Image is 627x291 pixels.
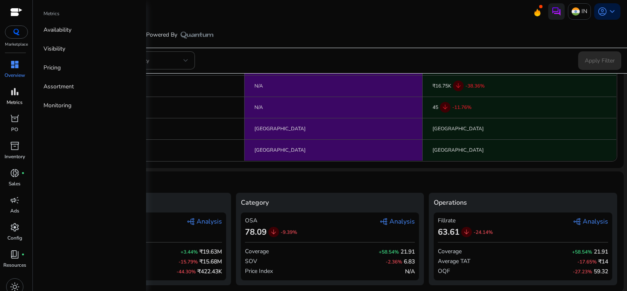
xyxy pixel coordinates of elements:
span: 21.91 [594,248,608,256]
p: Visibility [43,44,65,53]
span: -15.79% [178,259,198,265]
span: Analysis [380,217,415,226]
span: graph_2 [187,217,195,226]
p: Availability [43,25,71,34]
span: Average TAT [438,257,470,266]
span: Analysis [187,217,222,226]
span: arrow_downward [270,229,277,236]
span: bar_chart [10,87,20,97]
span: fiber_manual_record [21,171,25,175]
span: arrow_downward [455,82,462,90]
div: N/A [254,103,412,112]
span: Category [241,198,269,208]
div: [GEOGRAPHIC_DATA] [254,146,412,155]
p: Ads [10,207,19,215]
span: fiber_manual_record [21,253,25,256]
p: Overview [5,72,25,79]
div: Fillrate [438,217,493,225]
div: N/A [254,82,412,90]
span: Deep Dive [43,178,617,186]
span: +58.54% [572,249,592,255]
p: Pricing [43,63,61,72]
span: -44.30% [176,268,196,275]
span: arrow_downward [463,229,470,236]
span: Operations [434,198,467,208]
span: +58.54% [379,249,399,255]
span: 59.32 [594,268,608,275]
span: dashboard [10,60,20,69]
span: OQF [438,267,450,275]
span: 6.83 [404,258,415,266]
p: Monitoring [43,101,71,110]
span: Coverage [245,247,269,256]
span: campaign [10,195,20,205]
span: 78.09 [245,226,267,238]
span: graph_2 [380,217,388,226]
span: inventory_2 [10,141,20,151]
div: [GEOGRAPHIC_DATA] [432,146,606,155]
div: [GEOGRAPHIC_DATA] [254,125,412,133]
span: account_circle [597,7,607,16]
span: ₹14 [598,258,608,266]
span: 63.61 [438,226,460,238]
span: settings [10,222,20,232]
img: QC-logo.svg [9,29,24,35]
p: IN [581,4,587,18]
span: +3.44% [181,249,198,255]
p: Metrics [43,10,59,17]
span: book_4 [10,249,20,259]
span: -11.76% [452,104,471,111]
div: [GEOGRAPHIC_DATA] [432,125,606,133]
span: Analysis [573,217,608,226]
p: Inventory [5,153,25,160]
div: 45 [432,102,606,113]
span: Price Index [245,267,273,275]
span: Powered By [146,31,177,39]
span: -17.65% [577,259,597,265]
span: -9.39% [281,229,297,236]
span: keyboard_arrow_down [607,7,617,16]
img: in.svg [572,7,580,16]
p: PO [11,126,18,133]
span: ₹422.43K [197,268,222,275]
p: Sales [9,180,21,187]
span: graph_2 [573,217,581,226]
span: N/A [405,268,415,275]
span: 21.91 [400,248,415,256]
span: -24.14% [474,229,493,236]
span: ₹19.63M [199,248,222,256]
div: OSA [245,217,297,225]
p: Assortment [43,82,74,91]
span: -2.36% [386,259,402,265]
span: SOV [245,257,257,266]
p: Resources [3,261,26,269]
span: Coverage [438,247,462,256]
p: Config [7,234,22,242]
span: donut_small [10,168,20,178]
span: -27.23% [573,268,592,275]
span: -38.36% [465,83,485,89]
p: Marketplace [5,42,28,48]
span: orders [10,114,20,124]
div: ₹16.75K [432,81,606,91]
span: ₹15.68M [199,258,222,266]
p: Metrics [7,99,23,106]
span: arrow_downward [442,104,449,111]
